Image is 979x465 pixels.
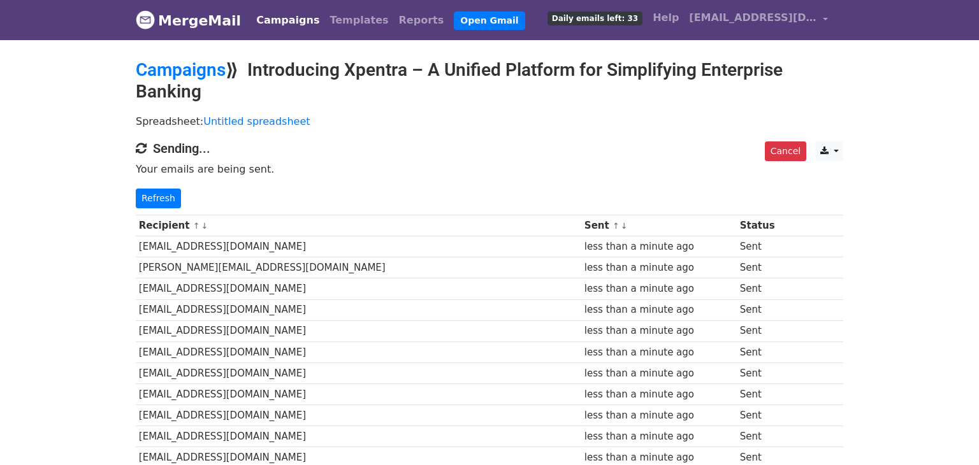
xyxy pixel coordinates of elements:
div: less than a minute ago [584,261,734,275]
a: ↓ [201,221,208,231]
a: Campaigns [251,8,324,33]
div: less than a minute ago [584,282,734,296]
th: Status [737,215,792,236]
td: Sent [737,341,792,362]
span: Daily emails left: 33 [548,11,642,25]
div: less than a minute ago [584,240,734,254]
img: MergeMail logo [136,10,155,29]
div: less than a minute ago [584,303,734,317]
td: [EMAIL_ADDRESS][DOMAIN_NAME] [136,299,581,320]
p: Your emails are being sent. [136,162,843,176]
div: less than a minute ago [584,429,734,444]
td: Sent [737,299,792,320]
td: [EMAIL_ADDRESS][DOMAIN_NAME] [136,320,581,341]
a: Daily emails left: 33 [542,5,648,31]
td: Sent [737,383,792,404]
a: Campaigns [136,59,226,80]
a: ↑ [613,221,620,231]
td: [EMAIL_ADDRESS][DOMAIN_NAME] [136,426,581,447]
td: Sent [737,405,792,426]
td: Sent [737,278,792,299]
td: [EMAIL_ADDRESS][DOMAIN_NAME] [136,278,581,299]
a: Untitled spreadsheet [203,115,310,127]
th: Sent [581,215,737,236]
span: [EMAIL_ADDRESS][DOMAIN_NAME] [689,10,816,25]
a: ↑ [193,221,200,231]
td: [EMAIL_ADDRESS][DOMAIN_NAME] [136,362,581,383]
a: Templates [324,8,393,33]
td: [PERSON_NAME][EMAIL_ADDRESS][DOMAIN_NAME] [136,257,581,278]
a: Refresh [136,189,181,208]
a: [EMAIL_ADDRESS][DOMAIN_NAME] [684,5,833,35]
div: less than a minute ago [584,450,734,465]
td: Sent [737,257,792,278]
h2: ⟫ Introducing Xpentra – A Unified Platform for Simplifying Enterprise Banking [136,59,843,102]
td: Sent [737,320,792,341]
td: Sent [737,236,792,257]
td: [EMAIL_ADDRESS][DOMAIN_NAME] [136,236,581,257]
td: [EMAIL_ADDRESS][DOMAIN_NAME] [136,341,581,362]
div: less than a minute ago [584,366,734,381]
div: less than a minute ago [584,345,734,360]
a: MergeMail [136,7,241,34]
a: Help [648,5,684,31]
h4: Sending... [136,141,843,156]
a: Reports [394,8,449,33]
a: Cancel [765,141,806,161]
a: ↓ [621,221,628,231]
div: less than a minute ago [584,324,734,338]
a: Open Gmail [454,11,525,30]
td: Sent [737,362,792,383]
div: less than a minute ago [584,408,734,423]
td: [EMAIL_ADDRESS][DOMAIN_NAME] [136,383,581,404]
td: Sent [737,426,792,447]
td: [EMAIL_ADDRESS][DOMAIN_NAME] [136,405,581,426]
th: Recipient [136,215,581,236]
div: less than a minute ago [584,387,734,402]
p: Spreadsheet: [136,115,843,128]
